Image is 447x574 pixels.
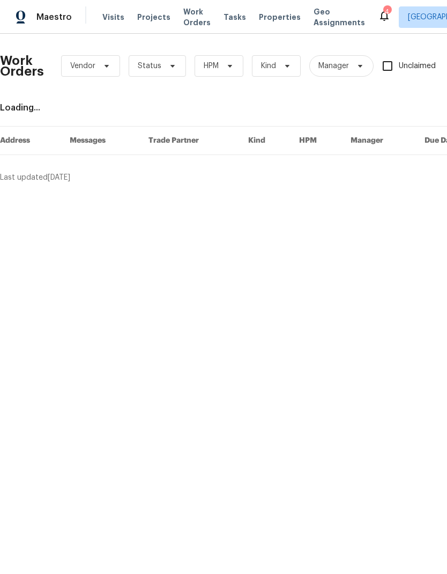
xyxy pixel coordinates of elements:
span: Maestro [36,12,72,23]
th: Messages [61,127,140,155]
th: Manager [342,127,416,155]
span: Geo Assignments [314,6,365,28]
th: Kind [240,127,290,155]
span: Visits [102,12,124,23]
span: HPM [204,61,219,71]
span: Projects [137,12,170,23]
span: Status [138,61,161,71]
span: Manager [318,61,349,71]
span: Work Orders [183,6,211,28]
span: Kind [261,61,276,71]
span: Tasks [223,13,246,21]
span: Vendor [70,61,95,71]
span: [DATE] [48,174,70,181]
th: HPM [290,127,342,155]
th: Trade Partner [140,127,240,155]
span: Properties [259,12,301,23]
span: Unclaimed [399,61,436,72]
div: 4 [383,6,391,17]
